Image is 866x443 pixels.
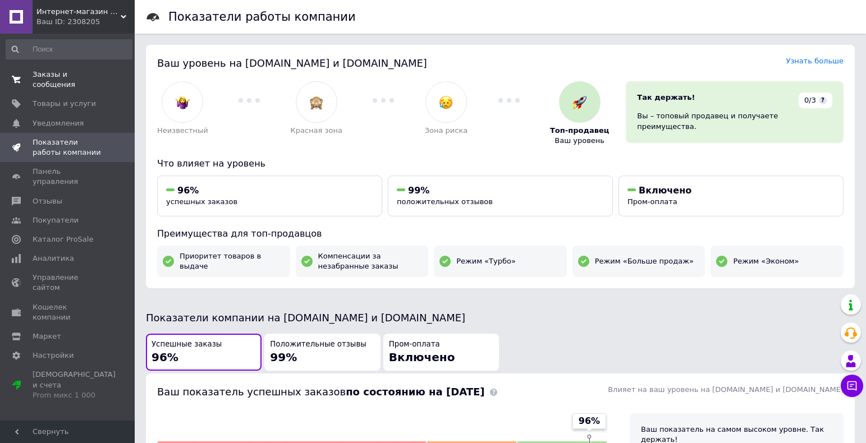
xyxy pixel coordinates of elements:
span: Включено [389,350,455,364]
span: Показатели работы компании [33,137,104,158]
span: Управление сайтом [33,273,104,293]
div: Вы – топовый продавец и получаете преимущества. [637,111,832,131]
span: Зона риска [425,126,468,136]
span: Преимущества для топ-продавцов [157,228,322,239]
span: ? [819,96,827,104]
span: Компенсации за незабранные заказы [318,251,423,271]
span: положительных отзывов [397,197,493,206]
button: Успешные заказы96% [146,334,262,371]
span: Что влияет на уровень [157,158,265,169]
span: Режим «Больше продаж» [595,256,694,266]
span: Покупатели [33,215,79,225]
span: 96% [152,350,178,364]
span: Включено [639,185,691,196]
span: 96% [579,415,600,427]
span: Отзывы [33,196,62,206]
span: Товары и услуги [33,99,96,109]
span: Панель управления [33,167,104,187]
span: Настройки [33,350,74,361]
button: Положительные отзывы99% [264,334,380,371]
span: Показатели компании на [DOMAIN_NAME] и [DOMAIN_NAME] [146,312,465,324]
button: Чат с покупателем [841,375,863,397]
span: Топ-продавец [550,126,609,136]
span: 99% [270,350,297,364]
span: Аналитика [33,253,74,264]
span: Приоритет товаров в выдаче [180,251,285,271]
div: Prom микс 1 000 [33,390,116,400]
span: Ваш показатель успешных заказов [157,386,484,398]
span: Влияет на ваш уровень на [DOMAIN_NAME] и [DOMAIN_NAME] [608,385,844,394]
a: Узнать больше [786,57,844,65]
img: :disappointed_relieved: [439,95,453,109]
button: Пром-оплатаВключено [383,334,499,371]
span: Пром-оплата [627,197,677,206]
span: успешных заказов [166,197,237,206]
span: Положительные отзывы [270,339,366,350]
span: 99% [408,185,429,196]
span: Режим «Эконом» [733,256,799,266]
button: ВключеноПром-оплата [618,176,844,216]
span: Пром-оплата [389,339,440,350]
input: Поиск [6,39,132,59]
span: Заказы и сообщения [33,70,104,90]
span: Красная зона [291,126,342,136]
img: :see_no_evil: [309,95,323,109]
img: :rocket: [572,95,587,109]
span: Маркет [33,331,61,342]
span: 96% [177,185,199,196]
span: Уведомления [33,118,84,128]
button: 96%успешных заказов [157,176,382,216]
span: Кошелек компании [33,302,104,322]
span: Ваш уровень [555,136,604,146]
img: :woman-shrugging: [176,95,190,109]
span: Так держать! [637,93,695,101]
h1: Показатели работы компании [168,10,356,24]
span: Каталог ProSale [33,234,93,244]
div: Ваш ID: 2308205 [36,17,135,27]
span: Успешные заказы [152,339,222,350]
span: Неизвестный [157,126,208,136]
span: Ваш уровень на [DOMAIN_NAME] и [DOMAIN_NAME] [157,57,427,69]
button: 99%положительных отзывов [388,176,613,216]
span: Интернет-магазин "Катрин" [36,7,121,17]
span: [DEMOGRAPHIC_DATA] и счета [33,370,116,400]
span: Режим «Турбо» [456,256,516,266]
b: по состоянию на [DATE] [346,386,484,398]
div: 0/3 [799,93,832,108]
